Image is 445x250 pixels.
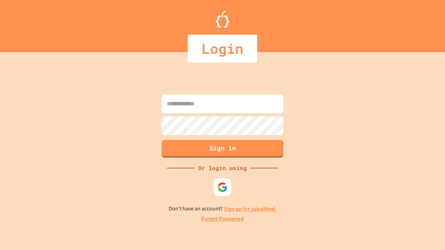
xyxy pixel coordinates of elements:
[169,205,277,213] p: Don't have an account?
[224,205,277,212] a: Sign up for JuiceMind.
[201,215,244,223] a: Forgot Password
[216,10,229,28] img: Logo.svg
[416,222,438,243] iframe: chat widget
[217,182,228,192] img: google-icon.svg
[387,192,438,222] iframe: chat widget
[188,35,257,62] div: Login
[162,140,283,158] button: Sign in
[195,164,250,172] div: Or login using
